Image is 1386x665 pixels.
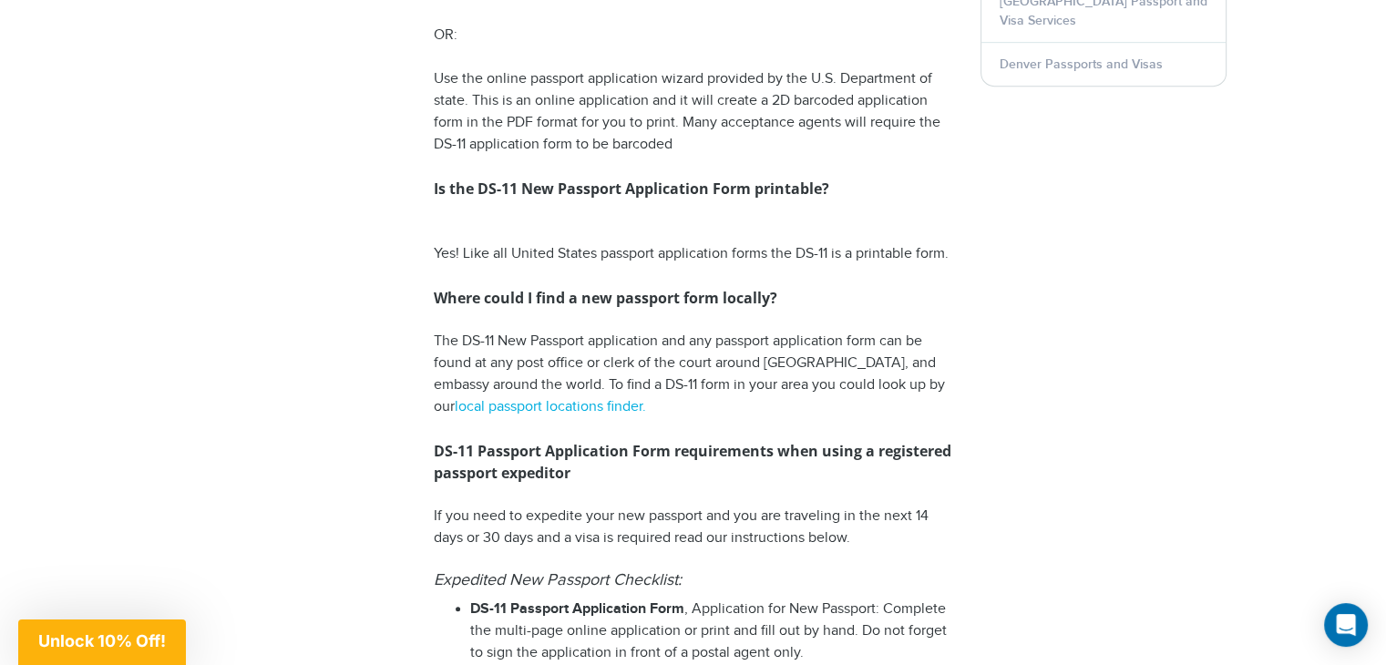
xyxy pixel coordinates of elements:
em: Expedited New Passport Checklist: [434,570,682,589]
strong: Where could I find a new passport form locally? [434,288,777,308]
strong: DS-11 Passport Application Form requirements when using a registered passport expeditor [434,441,951,483]
p: Yes! Like all United States passport application forms the DS-11 is a printable form. [434,221,953,265]
p: If you need to expedite your new passport and you are traveling in the next 14 days or 30 days an... [434,506,953,549]
li: , Application for New Passport: Complete the multi-page online application or print and fill out ... [470,598,953,664]
div: Unlock 10% Off! [18,619,186,665]
div: Open Intercom Messenger [1324,603,1368,647]
p: Use the online passport application wizard provided by the U.S. Department of state. This is an o... [434,68,953,156]
strong: DS-11 Passport Application Form [470,600,684,618]
a: local passport locations finder. [455,398,646,415]
a: Denver Passports and Visas [1000,56,1163,72]
strong: Is the DS-11 New Passport Application Form printable? [434,179,829,199]
p: The DS-11 New Passport application and any passport application form can be found at any post off... [434,331,953,418]
span: Unlock 10% Off! [38,631,166,650]
p: OR: [434,25,953,46]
